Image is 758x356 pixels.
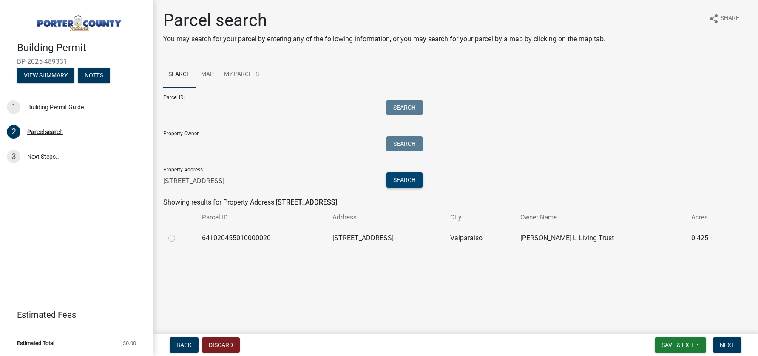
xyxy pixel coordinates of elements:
button: Notes [78,68,110,83]
button: Next [713,337,741,353]
wm-modal-confirm: Summary [17,72,74,79]
div: Showing results for Property Address: [163,197,748,208]
div: Building Permit Guide [27,104,84,110]
span: Share [721,14,739,24]
a: My Parcels [219,61,264,88]
td: [STREET_ADDRESS] [327,228,445,248]
wm-modal-confirm: Notes [78,72,110,79]
strong: [STREET_ADDRESS] [276,198,337,206]
th: City [445,208,515,228]
div: 3 [7,150,20,163]
div: 2 [7,125,20,139]
th: Parcel ID [197,208,327,228]
th: Address [327,208,445,228]
h4: Building Permit [17,42,146,54]
button: View Summary [17,68,74,83]
span: BP-2025-489331 [17,57,136,66]
button: shareShare [702,10,746,27]
button: Search [386,172,423,188]
a: Map [196,61,219,88]
div: 1 [7,100,20,114]
p: You may search for your parcel by entering any of the following information, or you may search fo... [163,34,605,44]
button: Save & Exit [655,337,706,353]
div: Parcel search [27,129,63,135]
button: Search [386,100,423,115]
img: Porter County, Indiana [17,9,139,33]
a: Estimated Fees [7,306,139,323]
td: 641020455010000020 [197,228,327,248]
td: 0.425 [686,228,731,248]
th: Acres [686,208,731,228]
span: Next [720,342,735,348]
td: Valparaiso [445,228,515,248]
span: Estimated Total [17,340,54,346]
button: Discard [202,337,240,353]
span: Back [176,342,192,348]
span: $0.00 [123,340,136,346]
h1: Parcel search [163,10,605,31]
button: Search [386,136,423,151]
th: Owner Name [515,208,686,228]
td: [PERSON_NAME] L Living Trust [515,228,686,248]
span: Save & Exit [661,342,694,348]
i: share [709,14,719,24]
button: Back [170,337,199,353]
a: Search [163,61,196,88]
